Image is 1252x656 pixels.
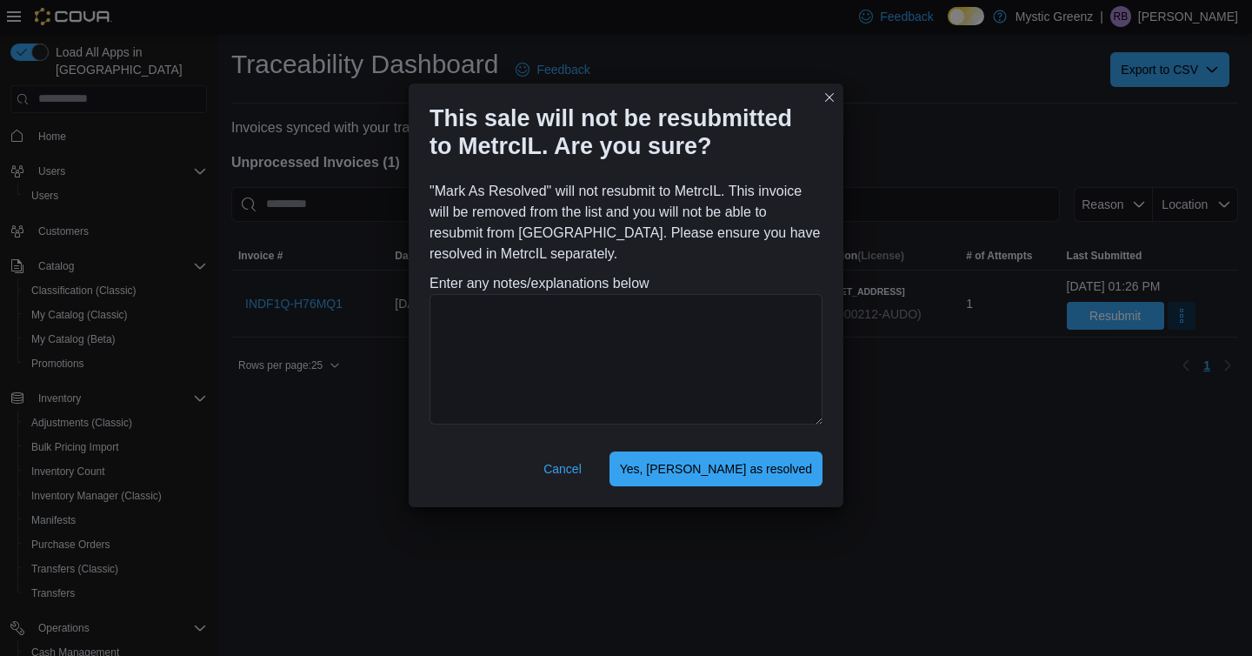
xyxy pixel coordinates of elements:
button: Closes this modal window [819,87,840,108]
button: Cancel [529,452,596,486]
h1: This sale will not be resubmitted to MetrcIL. Are you sure? [430,104,809,160]
span: Yes, [PERSON_NAME] as resolved [620,460,812,478]
button: Cancel [536,452,589,486]
span: Cancel [543,460,582,478]
div: "Mark As Resolved" will not resubmit to MetrcIL. This invoice will be removed from the list and y... [430,181,822,431]
div: Enter any notes/explanations below [430,273,822,431]
button: Yes, [PERSON_NAME] as resolved [609,452,822,486]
